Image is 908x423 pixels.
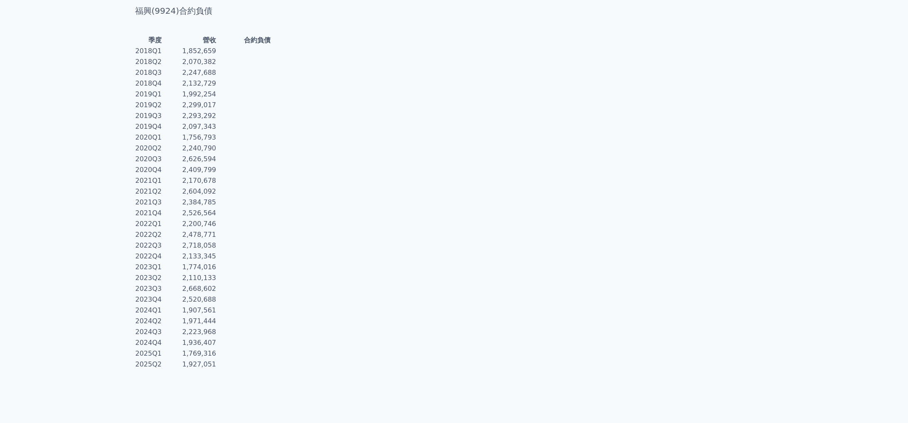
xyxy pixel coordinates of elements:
td: 2,478,771 [162,229,217,240]
td: 2,110,133 [162,273,217,283]
td: 1,852,659 [162,46,217,57]
td: 2,133,345 [162,251,217,262]
td: 2,223,968 [162,327,217,337]
td: 2023Q2 [135,273,162,283]
td: 2,668,602 [162,283,217,294]
td: 2019Q1 [135,89,162,100]
td: 2,097,343 [162,121,217,132]
th: 合約負債 [217,35,271,46]
td: 2018Q2 [135,57,162,67]
td: 1,907,561 [162,305,217,316]
td: 2,526,564 [162,208,217,219]
td: 2,718,058 [162,240,217,251]
td: 1,927,051 [162,359,217,370]
td: 2,247,688 [162,67,217,78]
td: 2020Q3 [135,154,162,165]
th: 營收 [162,35,217,46]
td: 2022Q2 [135,229,162,240]
td: 2018Q3 [135,67,162,78]
td: 2,070,382 [162,57,217,67]
h3: 福興(9924)合約負債 [135,5,773,17]
td: 2025Q1 [135,348,162,359]
td: 2,240,790 [162,143,217,154]
td: 2,132,729 [162,78,217,89]
td: 2018Q1 [135,46,162,57]
td: 2024Q2 [135,316,162,327]
td: 2,626,594 [162,154,217,165]
td: 2023Q1 [135,262,162,273]
td: 2021Q1 [135,175,162,186]
td: 2023Q4 [135,294,162,305]
td: 2024Q4 [135,337,162,348]
td: 2,293,292 [162,111,217,121]
td: 2,299,017 [162,100,217,111]
td: 2,170,678 [162,175,217,186]
td: 2,409,799 [162,165,217,175]
td: 2020Q2 [135,143,162,154]
td: 2022Q1 [135,219,162,229]
td: 2023Q3 [135,283,162,294]
td: 2018Q4 [135,78,162,89]
td: 2019Q3 [135,111,162,121]
td: 1,992,254 [162,89,217,100]
td: 2022Q3 [135,240,162,251]
td: 2021Q3 [135,197,162,208]
td: 2,604,092 [162,186,217,197]
td: 2,520,688 [162,294,217,305]
th: 季度 [135,35,162,46]
td: 1,971,444 [162,316,217,327]
td: 2025Q2 [135,359,162,370]
td: 2020Q4 [135,165,162,175]
td: 2019Q4 [135,121,162,132]
td: 2021Q4 [135,208,162,219]
td: 2,384,785 [162,197,217,208]
td: 1,769,316 [162,348,217,359]
td: 2024Q3 [135,327,162,337]
td: 1,756,793 [162,132,217,143]
td: 2020Q1 [135,132,162,143]
td: 2022Q4 [135,251,162,262]
td: 2019Q2 [135,100,162,111]
td: 1,936,407 [162,337,217,348]
td: 2021Q2 [135,186,162,197]
td: 2024Q1 [135,305,162,316]
td: 1,774,016 [162,262,217,273]
td: 2,200,746 [162,219,217,229]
